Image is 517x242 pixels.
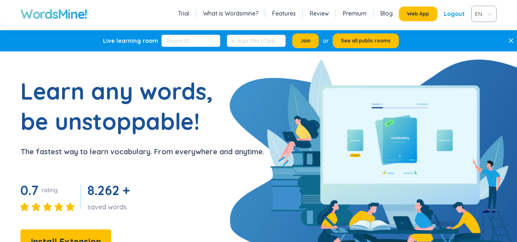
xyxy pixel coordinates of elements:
[343,9,367,18] a: Premium
[380,9,393,18] a: Blog
[227,35,286,47] input: 6-digit PIN (Optional)
[399,7,437,21] button: Web App
[333,33,399,48] button: See all public rooms
[42,186,58,194] div: rating
[103,37,158,45] div: Live learning room
[444,7,465,21] div: Logout
[20,146,264,158] p: The fastest way to learn vocabulary. From everywhere and anytime.
[341,38,391,44] span: See all public rooms
[292,33,319,48] button: Join
[300,38,311,44] span: Join
[20,76,225,136] h1: Learn any words, be unstoppable!
[475,8,490,20] span: EN
[323,36,329,45] div: or
[178,9,189,18] a: Trial
[87,182,130,198] span: 8.262 +
[20,182,38,198] span: 0.7
[20,6,87,22] a: WordsMine!
[272,9,296,18] a: Features
[407,11,429,17] span: Web App
[203,9,258,18] a: What is Wordsmine?
[310,9,329,18] a: Review
[161,35,220,47] input: Room ID
[87,202,133,211] div: saved words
